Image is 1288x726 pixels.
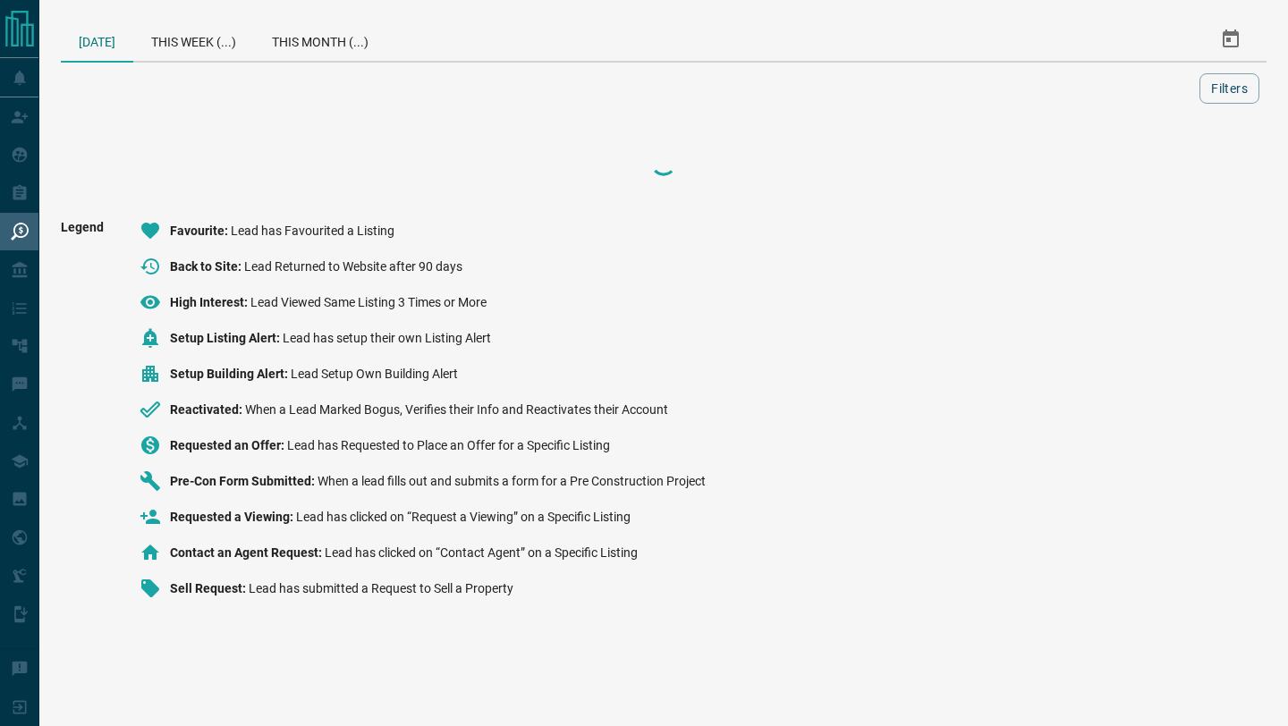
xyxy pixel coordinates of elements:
[170,224,231,238] span: Favourite
[291,367,458,381] span: Lead Setup Own Building Alert
[296,510,631,524] span: Lead has clicked on “Request a Viewing” on a Specific Listing
[170,259,244,274] span: Back to Site
[170,295,250,309] span: High Interest
[170,402,245,417] span: Reactivated
[170,510,296,524] span: Requested a Viewing
[1199,73,1259,104] button: Filters
[245,402,668,417] span: When a Lead Marked Bogus, Verifies their Info and Reactivates their Account
[231,224,394,238] span: Lead has Favourited a Listing
[1209,18,1252,61] button: Select Date Range
[170,545,325,560] span: Contact an Agent Request
[170,438,287,452] span: Requested an Offer
[170,581,249,595] span: Sell Request
[283,331,491,345] span: Lead has setup their own Listing Alert
[325,545,638,560] span: Lead has clicked on “Contact Agent” on a Specific Listing
[61,18,133,63] div: [DATE]
[287,438,610,452] span: Lead has Requested to Place an Offer for a Specific Listing
[244,259,462,274] span: Lead Returned to Website after 90 days
[170,367,291,381] span: Setup Building Alert
[170,331,283,345] span: Setup Listing Alert
[254,18,386,61] div: This Month (...)
[170,474,318,488] span: Pre-Con Form Submitted
[574,145,753,181] div: Loading
[133,18,254,61] div: This Week (...)
[61,220,104,613] span: Legend
[250,295,487,309] span: Lead Viewed Same Listing 3 Times or More
[249,581,513,595] span: Lead has submitted a Request to Sell a Property
[318,474,706,488] span: When a lead fills out and submits a form for a Pre Construction Project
